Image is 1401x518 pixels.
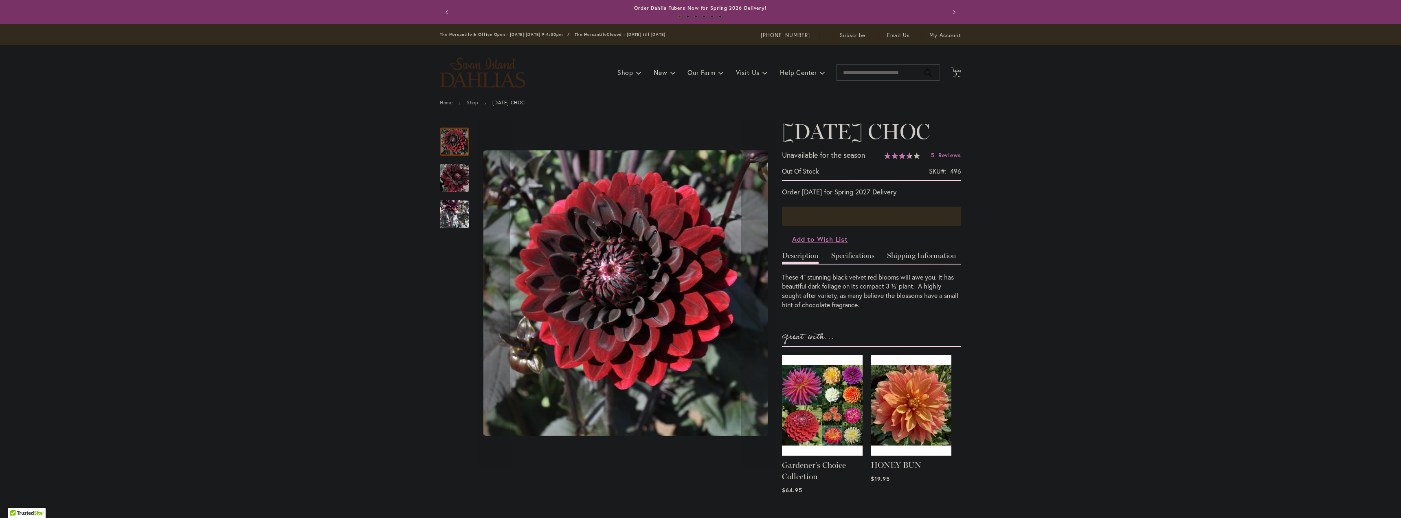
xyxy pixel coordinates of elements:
span: $64.95 [782,486,802,494]
a: 5 Reviews [931,151,961,159]
span: Out of stock [782,167,819,175]
a: Home [440,99,452,106]
a: Order Dahlia Tubers Now for Spring 2026 Delivery! [634,5,767,11]
strong: SKU [929,167,946,175]
button: Previous [477,119,510,467]
div: Detailed Product Info [782,252,961,310]
button: 6 of 6 [719,15,722,18]
img: KARMA CHOC [440,184,469,244]
div: KARMA CHOC [440,119,477,156]
a: [PHONE_NUMBER] [761,31,810,40]
button: 2 of 6 [686,15,689,18]
span: Reviews [938,151,961,159]
div: KARMA CHOC [440,192,469,228]
button: My Account [919,31,961,40]
a: Email Us [874,31,910,40]
span: [DATE] CHOC [782,119,930,144]
div: 73% [884,152,920,159]
div: KARMA CHOC [440,156,477,192]
div: KARMA CHOCKARMA CHOCKARMA CHOC [477,119,774,467]
a: Shop [467,99,478,106]
span: Email Us [887,31,910,40]
a: store logo [440,57,525,88]
img: KARMA CHOC [440,163,469,193]
p: Order [DATE] for Spring 2027 Delivery [782,187,961,197]
img: Gardener's Choice Collection [782,355,863,456]
span: Visit Us [736,68,760,77]
div: These 4” stunning black velvet red blooms will awe you. It has beautiful dark foliage on its comp... [782,273,961,310]
button: Next [741,119,774,467]
span: Our Farm [687,68,715,77]
span: 5 [931,151,935,159]
strong: [DATE] CHOC [492,99,525,106]
button: Next [945,4,961,20]
button: 4 of 6 [703,15,705,18]
button: Previous [440,4,456,20]
span: New [654,68,667,77]
button: 1 of 6 [678,15,681,18]
span: Add to Wish List [792,234,848,244]
img: HONEY BUN [871,355,951,456]
img: KARMA CHOC [483,150,768,436]
a: Specifications [831,252,874,264]
a: Gardener's Choice Collection [782,460,846,481]
a: Subscribe [828,31,865,40]
div: 496 [950,167,961,176]
a: HONEY BUN [871,460,921,470]
span: Subscribe [840,31,865,40]
button: 3 of 6 [694,15,697,18]
a: Shipping Information [887,252,956,264]
p: Unavailable for the season [782,150,865,161]
div: Availability [782,167,819,176]
span: My Account [929,31,961,40]
span: $19.95 [871,475,890,483]
span: Closed - [DATE] till [DATE] [607,32,665,37]
span: 3 [955,71,957,77]
button: 5 of 6 [711,15,714,18]
span: Help Center [780,68,817,77]
a: Description [782,252,819,264]
div: KARMA CHOC [477,119,774,467]
div: Product Images [477,119,811,467]
button: 3 [951,67,961,78]
a: Add to Wish List [782,234,848,244]
strong: Great with... [782,330,834,344]
span: Shop [617,68,633,77]
span: The Mercantile & Office Open - [DATE]-[DATE] 9-4:30pm / The Mercantile [440,32,607,37]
